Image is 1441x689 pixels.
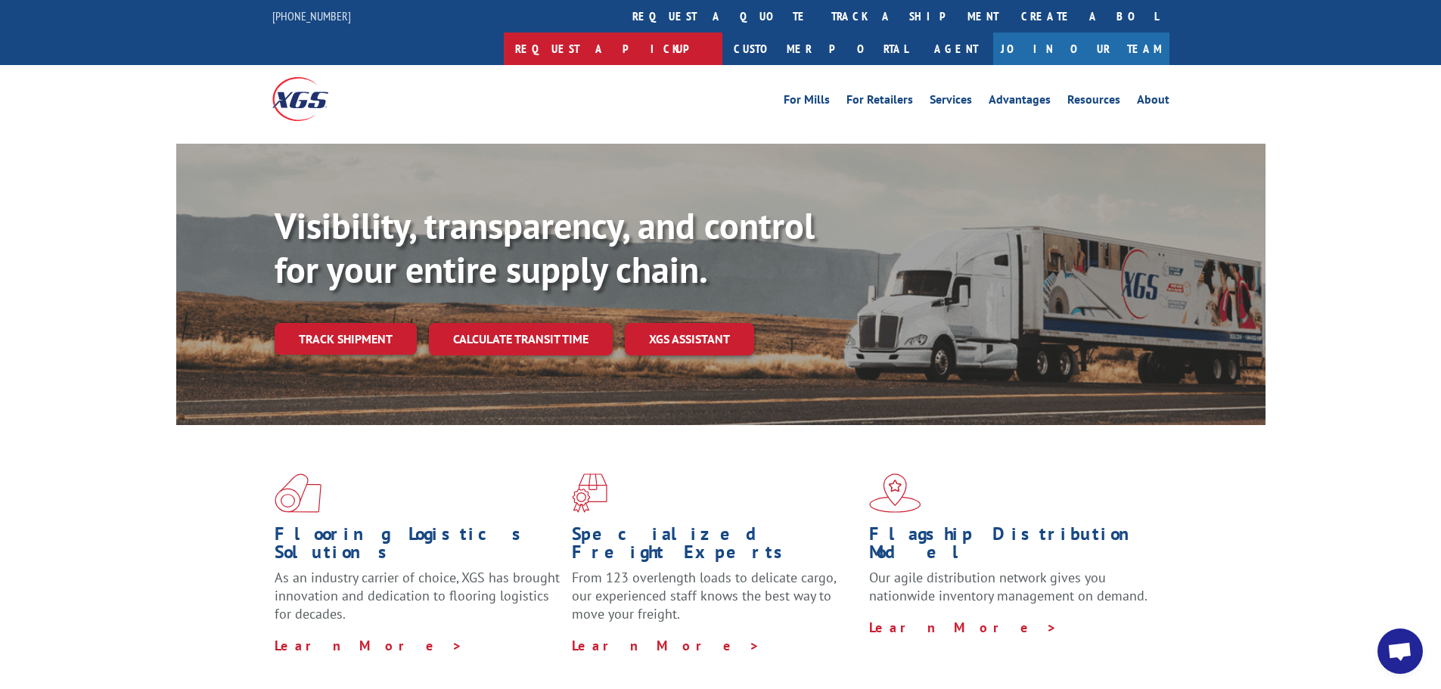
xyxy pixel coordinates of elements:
a: XGS ASSISTANT [625,323,754,355]
a: Advantages [989,94,1051,110]
a: Track shipment [275,323,417,355]
b: Visibility, transparency, and control for your entire supply chain. [275,202,815,293]
a: Learn More > [275,637,463,654]
a: Customer Portal [722,33,919,65]
a: Request a pickup [504,33,722,65]
a: Services [930,94,972,110]
img: xgs-icon-total-supply-chain-intelligence-red [275,473,321,513]
div: Open chat [1377,628,1423,674]
a: About [1137,94,1169,110]
h1: Flooring Logistics Solutions [275,525,561,569]
a: Calculate transit time [429,323,613,355]
h1: Flagship Distribution Model [869,525,1155,569]
a: Agent [919,33,993,65]
h1: Specialized Freight Experts [572,525,858,569]
img: xgs-icon-flagship-distribution-model-red [869,473,921,513]
a: Resources [1067,94,1120,110]
img: xgs-icon-focused-on-flooring-red [572,473,607,513]
a: Learn More > [572,637,760,654]
p: From 123 overlength loads to delicate cargo, our experienced staff knows the best way to move you... [572,569,858,636]
a: For Mills [784,94,830,110]
a: Join Our Team [993,33,1169,65]
span: Our agile distribution network gives you nationwide inventory management on demand. [869,569,1148,604]
a: [PHONE_NUMBER] [272,8,351,23]
a: Learn More > [869,619,1057,636]
span: As an industry carrier of choice, XGS has brought innovation and dedication to flooring logistics... [275,569,560,622]
a: For Retailers [846,94,913,110]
